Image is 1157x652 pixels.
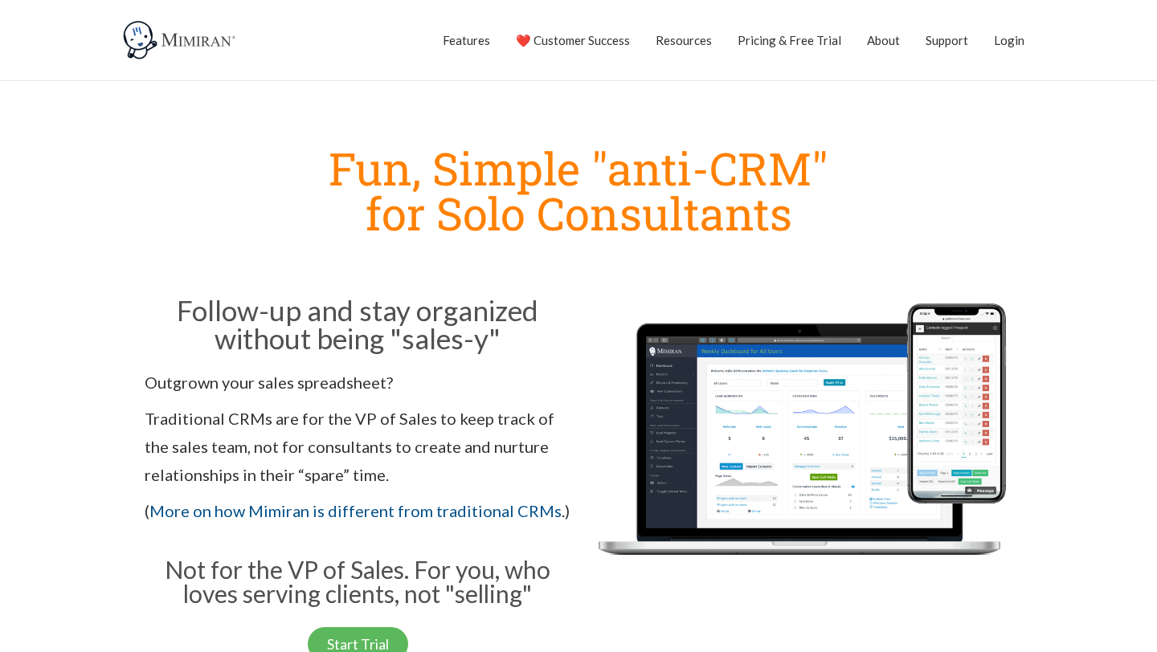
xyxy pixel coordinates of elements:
[145,296,570,352] h2: Follow-up and stay organized without being "sales-y"
[145,405,570,489] p: Traditional CRMs are for the VP of Sales to keep track of the sales team, not for consultants to ...
[516,20,630,60] a: ❤️ Customer Success
[145,501,570,520] span: ( .)
[926,20,968,60] a: Support
[738,20,841,60] a: Pricing & Free Trial
[327,637,389,651] span: Start Trial
[137,145,1020,235] h1: Fun, Simple "anti-CRM" for Solo Consultants
[145,557,570,605] h3: Not for the VP of Sales. For you, who loves serving clients, not "selling"
[994,20,1024,60] a: Login
[443,20,490,60] a: Features
[121,20,241,60] img: Mimiran CRM
[145,369,570,397] p: Outgrown your sales spreadsheet?
[149,501,562,520] a: More on how Mimiran is different from traditional CRMs
[587,291,1012,611] img: Mimiran CRM for solo consultants dashboard mobile
[656,20,712,60] a: Resources
[867,20,900,60] a: About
